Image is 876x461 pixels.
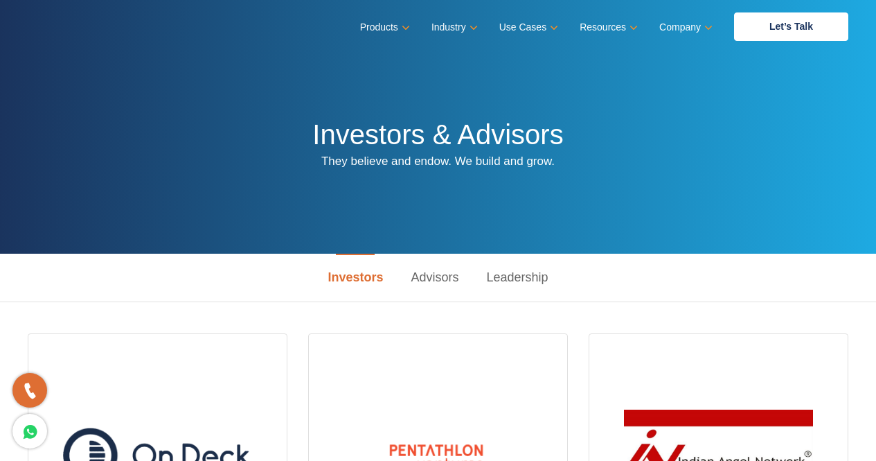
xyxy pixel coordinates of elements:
a: Investors [314,254,397,302]
a: Let’s Talk [734,12,848,41]
a: Products [360,17,407,37]
h1: Investors & Advisors [312,118,563,151]
a: Company [659,17,710,37]
a: Leadership [473,254,562,302]
a: Resources [580,17,635,37]
a: Industry [431,17,475,37]
span: They believe and endow. We build and grow. [321,155,555,168]
a: Advisors [397,254,472,302]
a: Use Cases [499,17,555,37]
